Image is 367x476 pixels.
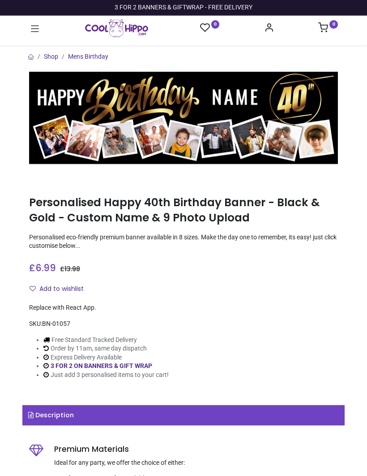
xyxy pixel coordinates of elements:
[43,344,169,353] li: Order by 11am, same day dispatch
[115,3,252,12] div: 3 FOR 2 BANNERS & GIFTWRAP - FREE DELIVERY
[29,303,338,312] div: Replace with React App.
[60,264,80,273] span: £
[29,261,56,274] span: £
[43,371,169,380] li: Just add 3 personalised items to your cart!
[29,72,338,164] img: Personalised Happy 40th Birthday Banner - Black & Gold - Custom Name & 9 Photo Upload
[43,336,169,345] li: Free Standard Tracked Delivery
[54,459,338,467] p: Ideal for any party, we offer the choice of either:
[211,20,220,29] sup: 0
[200,22,220,34] a: 0
[54,444,338,455] h5: Premium Materials
[64,264,80,273] span: 13.98
[29,195,338,226] h1: Personalised Happy 40th Birthday Banner - Black & Gold - Custom Name & 9 Photo Upload
[22,405,345,426] a: Description
[85,19,148,37] a: Logo of Cool Hippo
[329,20,338,29] sup: 0
[29,233,338,251] p: Personalised eco-friendly premium banner available in 8 sizes. Make the day one to remember, its ...
[35,261,56,274] span: 6.99
[44,53,58,60] a: Shop
[29,281,91,297] button: Add to wishlistAdd to wishlist
[318,25,338,32] a: 0
[85,19,148,37] img: Cool Hippo
[68,53,108,60] a: Mens Birthday
[42,320,70,327] span: BN-01057
[43,353,169,362] li: Express Delivery Available
[264,25,274,32] a: Account Info
[29,320,338,329] div: SKU:
[51,362,152,369] a: 3 FOR 2 ON BANNERS & GIFT WRAP
[30,286,36,292] i: Add to wishlist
